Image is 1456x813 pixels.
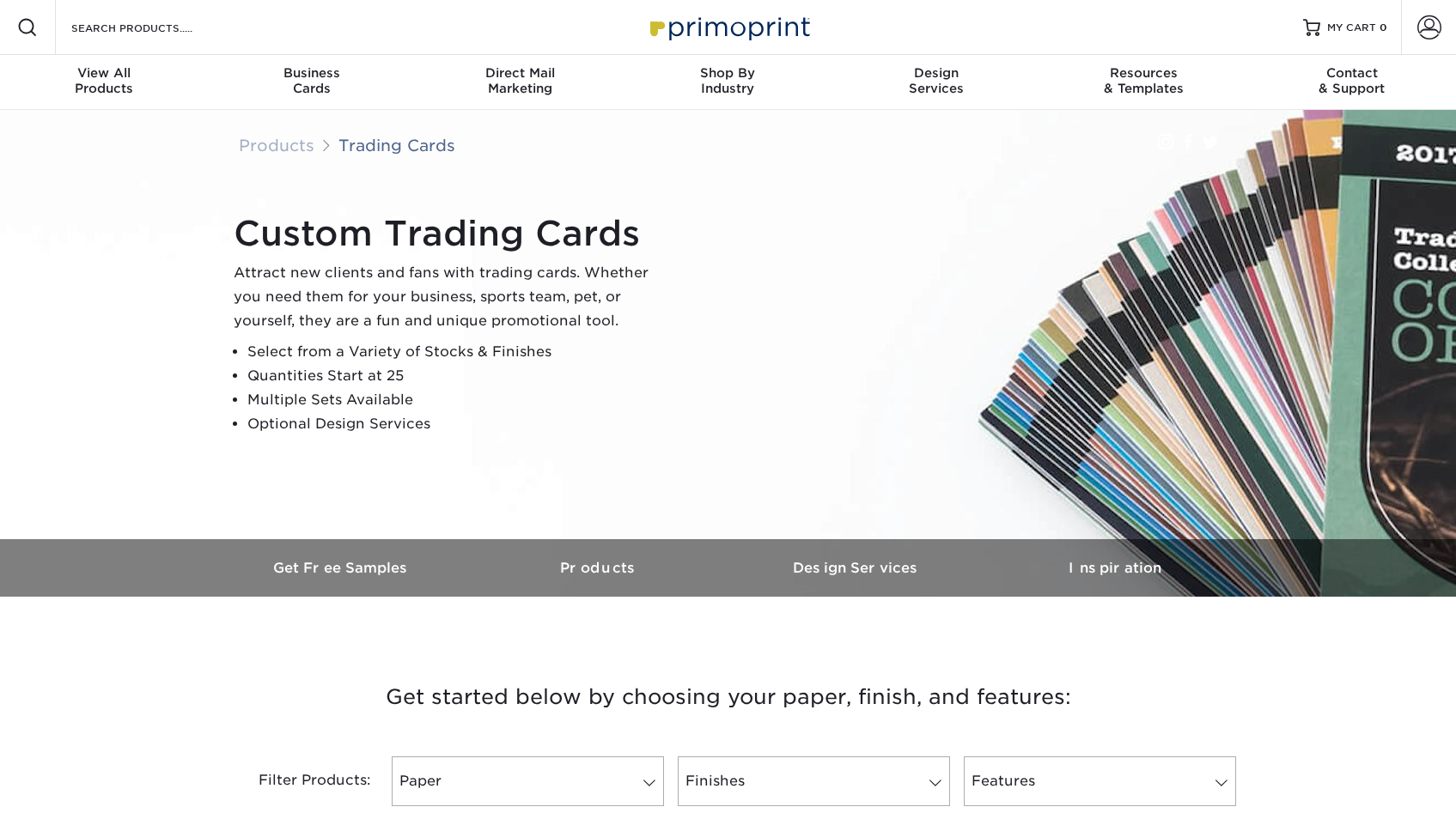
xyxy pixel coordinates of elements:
[986,539,1244,597] a: Inspiration
[1248,65,1456,81] span: Contact
[226,658,1231,736] h3: Get started below by choosing your paper, finish, and features:
[986,560,1244,576] h3: Inspiration
[213,539,471,597] a: Get Free Samples
[247,388,663,412] li: Multiple Sets Available
[728,560,986,576] h3: Design Services
[832,65,1040,96] div: Services
[832,65,1040,81] span: Design
[392,756,664,806] a: Paper
[208,55,416,110] a: BusinessCards
[643,9,814,46] img: Primoprint
[1248,65,1456,96] div: & Support
[624,55,832,110] a: Shop ByIndustry
[234,213,663,254] h1: Custom Trading Cards
[1040,55,1248,110] a: Resources& Templates
[213,756,385,806] div: Filter Products:
[70,17,237,38] input: SEARCH PRODUCTS.....
[1327,21,1376,35] span: MY CART
[624,65,832,96] div: Industry
[239,136,314,155] a: Products
[416,55,624,110] a: Direct MailMarketing
[1040,65,1248,96] div: & Templates
[416,65,624,96] div: Marketing
[678,756,950,806] a: Finishes
[416,65,624,81] span: Direct Mail
[1380,21,1387,33] span: 0
[247,364,663,388] li: Quantities Start at 25
[624,65,832,81] span: Shop By
[213,560,471,576] h3: Get Free Samples
[208,65,416,96] div: Cards
[471,539,728,597] a: Products
[338,136,455,155] a: Trading Cards
[208,65,416,81] span: Business
[964,756,1236,806] a: Features
[471,560,728,576] h3: Products
[234,261,663,333] p: Attract new clients and fans with trading cards. Whether you need them for your business, sports ...
[247,412,663,436] li: Optional Design Services
[832,55,1040,110] a: DesignServices
[1248,55,1456,110] a: Contact& Support
[247,340,663,364] li: Select from a Variety of Stocks & Finishes
[1040,65,1248,81] span: Resources
[728,539,986,597] a: Design Services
